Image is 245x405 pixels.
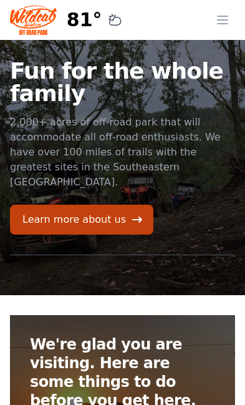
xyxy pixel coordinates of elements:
h1: Fun for the whole family [10,60,235,105]
span: 81° [67,9,102,31]
a: Learn more about us [10,205,153,235]
p: 2,000+ acres of off-road park that will accommodate all off-road enthusiasts. We have over 100 mi... [10,115,235,190]
img: Wildcat Logo [10,5,57,35]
